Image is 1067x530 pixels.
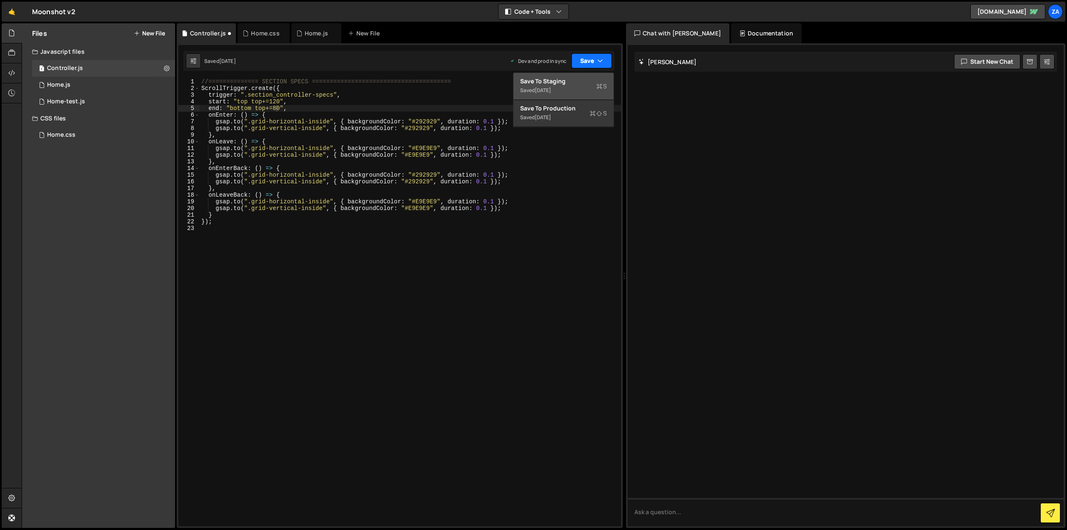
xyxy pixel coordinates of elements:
div: 15117/43387.js [32,60,175,77]
div: Dev and prod in sync [510,57,566,65]
div: 23 [178,225,200,232]
a: [DOMAIN_NAME] [970,4,1045,19]
a: Za [1048,4,1063,19]
div: 14 [178,165,200,172]
div: Home-test.js [47,98,85,105]
button: Save to StagingS Saved[DATE] [513,73,614,100]
div: 1 [178,78,200,85]
div: 2 [178,85,200,92]
div: 15 [178,172,200,178]
div: 21 [178,212,200,218]
h2: Files [32,29,47,38]
div: Saved [520,112,607,122]
div: 3 [178,92,200,98]
div: Saved [204,57,236,65]
div: 11 [178,145,200,152]
span: 1 [39,66,44,72]
div: 13 [178,158,200,165]
div: Controller.js [47,65,83,72]
div: 7 [178,118,200,125]
div: 15117/40681.js [32,93,175,110]
div: 16 [178,178,200,185]
div: 22 [178,218,200,225]
button: Start new chat [954,54,1020,69]
button: Code + Tools [498,4,569,19]
div: 9 [178,132,200,138]
a: 🤙 [2,2,22,22]
button: Save [571,53,612,68]
span: S [596,82,607,90]
div: Saved [520,85,607,95]
div: 4 [178,98,200,105]
div: New File [348,29,383,37]
div: 6 [178,112,200,118]
div: Save to Staging [520,77,607,85]
div: Documentation [731,23,802,43]
div: [DATE] [535,114,551,121]
div: 17 [178,185,200,192]
div: 10 [178,138,200,145]
div: Moonshot v2 [32,7,75,17]
div: Home.css [251,29,279,37]
div: Save to Production [520,104,607,112]
div: Home.js [47,81,70,89]
button: New File [134,30,165,37]
div: Home.js [305,29,328,37]
div: CSS files [22,110,175,127]
div: 19 [178,198,200,205]
div: [DATE] [219,57,236,65]
div: 18 [178,192,200,198]
div: [DATE] [535,87,551,94]
div: Chat with [PERSON_NAME] [626,23,729,43]
div: 5 [178,105,200,112]
div: 15117/39540.js [32,77,175,93]
div: 15117/39879.css [32,127,175,143]
div: 8 [178,125,200,132]
span: S [590,109,607,117]
button: Save to ProductionS Saved[DATE] [513,100,614,127]
h2: [PERSON_NAME] [639,58,696,66]
div: Home.css [47,131,75,139]
div: 20 [178,205,200,212]
div: Javascript files [22,43,175,60]
div: Controller.js [190,29,226,37]
div: 12 [178,152,200,158]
